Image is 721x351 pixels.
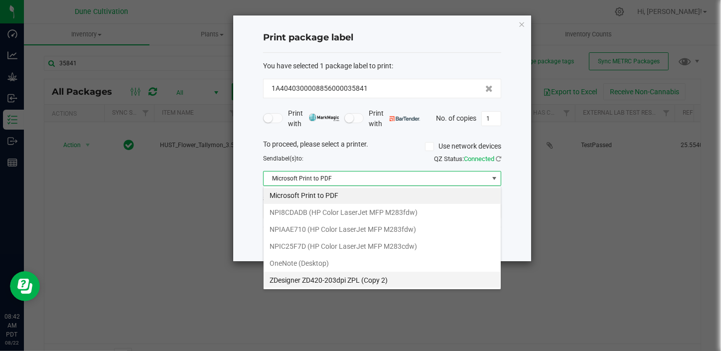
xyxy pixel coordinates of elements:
li: NPI8CDADB (HP Color LaserJet MFP M283fdw) [264,204,501,221]
span: Print with [288,108,339,129]
img: bartender.png [390,116,420,121]
label: Use network devices [425,141,501,152]
li: NPIAAE710 (HP Color LaserJet MFP M283fdw) [264,221,501,238]
span: Print with [369,108,420,129]
h4: Print package label [263,31,501,44]
div: Select a label template. [256,193,509,204]
span: You have selected 1 package label to print [263,62,392,70]
span: No. of copies [436,114,476,122]
iframe: Resource center [10,271,40,301]
span: Microsoft Print to PDF [264,172,488,185]
li: NPIC25F7D (HP Color LaserJet MFP M283cdw) [264,238,501,255]
div: : [263,61,501,71]
div: To proceed, please select a printer. [256,139,509,154]
span: Connected [464,155,494,163]
img: mark_magic_cybra.png [309,114,339,121]
span: label(s) [277,155,296,162]
span: 1A4040300008856000035841 [272,83,368,94]
span: QZ Status: [434,155,501,163]
li: OneNote (Desktop) [264,255,501,272]
li: ZDesigner ZD420-203dpi ZPL (Copy 2) [264,272,501,289]
span: Send to: [263,155,303,162]
li: Microsoft Print to PDF [264,187,501,204]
